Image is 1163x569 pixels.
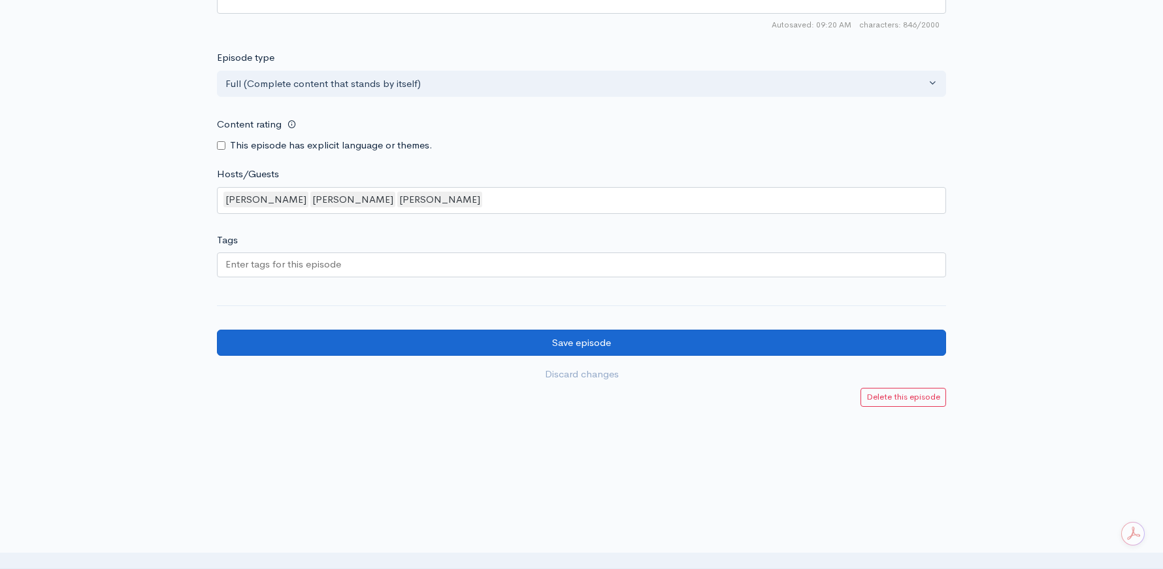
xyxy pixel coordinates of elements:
div: [PERSON_NAME] [397,192,482,208]
div: [PERSON_NAME] [310,192,395,208]
label: Episode type [217,50,274,65]
input: Save episode [217,330,946,356]
label: This episode has explicit language or themes. [230,138,433,153]
input: Enter tags for this episode [225,257,343,272]
div: Full (Complete content that stands by itself) [225,77,926,92]
a: Delete this episode [860,388,946,407]
span: Autosaved: 09:20 AM [772,19,851,31]
span: 846/2000 [859,19,940,31]
label: Hosts/Guests [217,167,279,182]
button: Full (Complete content that stands by itself) [217,71,946,97]
small: Delete this episode [866,391,940,402]
a: Discard changes [217,361,946,388]
div: [PERSON_NAME] [223,192,308,208]
label: Tags [217,233,238,248]
label: Content rating [217,111,282,138]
